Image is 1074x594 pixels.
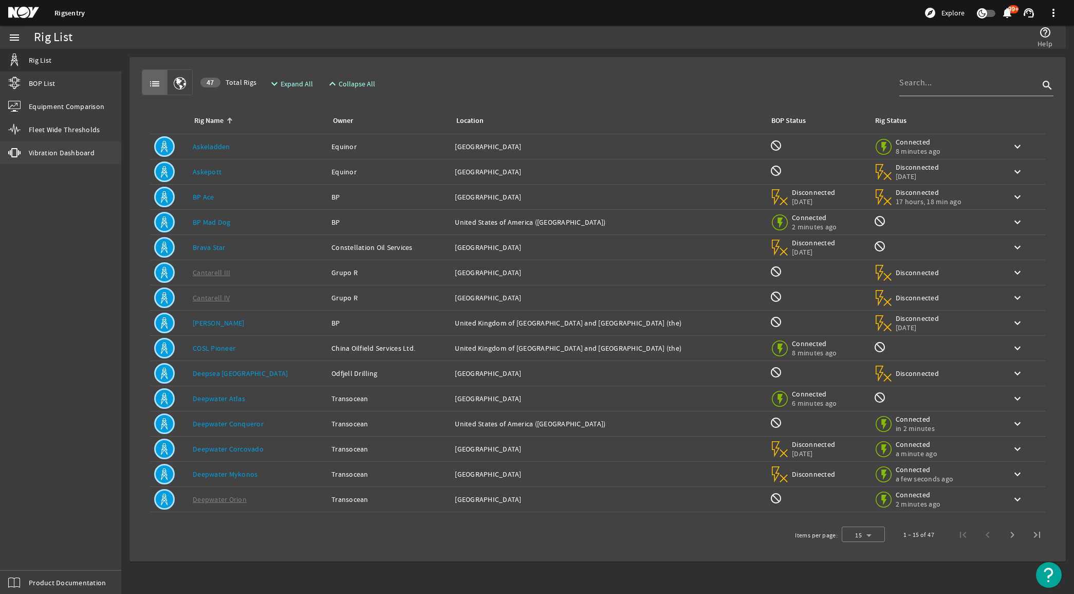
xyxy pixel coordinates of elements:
button: Next page [1000,523,1025,547]
mat-icon: expand_more [268,78,276,90]
div: Grupo R [331,267,447,278]
mat-icon: keyboard_arrow_down [1011,317,1024,329]
div: BOP Status [771,115,806,127]
mat-icon: BOP Monitoring not available for this rig [770,139,782,152]
mat-icon: keyboard_arrow_down [1011,241,1024,254]
div: Owner [333,115,353,127]
span: Expand All [281,79,313,89]
mat-icon: Rig Monitoring not available for this rig [874,391,886,404]
span: 8 minutes ago [896,147,940,156]
mat-icon: keyboard_arrow_down [1011,443,1024,455]
a: Cantarell III [193,268,230,277]
div: Location [455,115,757,127]
mat-icon: Rig Monitoring not available for this rig [874,215,886,227]
span: Disconnected [896,369,939,378]
div: Location [456,115,484,127]
span: 2 minutes ago [896,499,940,509]
div: United Kingdom of [GEOGRAPHIC_DATA] and [GEOGRAPHIC_DATA] (the) [455,343,762,353]
span: 8 minutes ago [792,348,837,357]
div: BP [331,192,447,202]
button: Collapse All [322,75,379,93]
a: Askeladden [193,142,230,151]
span: Connected [896,490,940,499]
div: Grupo R [331,293,447,303]
div: United States of America ([GEOGRAPHIC_DATA]) [455,217,762,227]
mat-icon: BOP Monitoring not available for this rig [770,265,782,278]
mat-icon: keyboard_arrow_down [1011,418,1024,430]
div: [GEOGRAPHIC_DATA] [455,444,762,454]
span: Connected [792,389,837,399]
div: [GEOGRAPHIC_DATA] [455,242,762,253]
span: [DATE] [896,172,939,181]
span: Disconnected [896,293,939,302]
div: [GEOGRAPHIC_DATA] [455,494,762,505]
a: [PERSON_NAME] [193,318,244,328]
mat-icon: BOP Monitoring not available for this rig [770,316,782,328]
span: Disconnected [896,163,939,172]
span: BOP List [29,78,55,88]
span: Rig List [29,55,51,65]
div: Owner [331,115,442,127]
a: Deepwater Orion [193,495,247,504]
a: Deepsea [GEOGRAPHIC_DATA] [193,369,288,378]
a: Deepwater Mykonos [193,470,257,479]
button: 99+ [1002,8,1012,19]
mat-icon: menu [8,31,21,44]
span: Total Rigs [200,77,256,87]
div: Transocean [331,469,447,479]
div: Rig Name [193,115,319,127]
span: Help [1038,39,1052,49]
span: Connected [896,465,953,474]
div: [GEOGRAPHIC_DATA] [455,293,762,303]
div: [GEOGRAPHIC_DATA] [455,368,762,379]
span: Disconnected [792,188,836,197]
mat-icon: help_outline [1039,26,1051,39]
span: Disconnected [896,268,939,277]
input: Search... [899,77,1039,89]
div: [GEOGRAPHIC_DATA] [455,192,762,202]
span: a few seconds ago [896,474,953,483]
mat-icon: notifications [1001,7,1013,19]
div: United States of America ([GEOGRAPHIC_DATA]) [455,419,762,429]
span: Product Documentation [29,578,106,588]
span: [DATE] [792,247,836,257]
span: a minute ago [896,449,939,458]
div: BP [331,318,447,328]
span: Connected [792,339,837,348]
a: BP Mad Dog [193,218,231,227]
span: Collapse All [339,79,375,89]
button: Open Resource Center [1036,562,1062,588]
div: BP [331,217,447,227]
button: Explore [920,5,969,21]
mat-icon: vibration [8,147,21,159]
i: search [1041,79,1053,92]
div: [GEOGRAPHIC_DATA] [455,469,762,479]
mat-icon: keyboard_arrow_down [1011,292,1024,304]
span: Explore [941,8,965,18]
a: Brava Star [193,243,226,252]
div: [GEOGRAPHIC_DATA] [455,267,762,278]
button: Expand All [264,75,317,93]
mat-icon: keyboard_arrow_down [1011,216,1024,228]
span: 6 minutes ago [792,399,837,408]
div: China Oilfield Services Ltd. [331,343,447,353]
mat-icon: list [149,78,161,90]
span: [DATE] [792,449,836,458]
a: COSL Pioneer [193,344,235,353]
span: Disconnected [792,238,836,247]
span: in 2 minutes [896,424,939,433]
span: Connected [896,415,939,424]
div: Rig Status [875,115,906,127]
span: 2 minutes ago [792,222,837,231]
div: Rig Name [194,115,224,127]
div: Equinor [331,141,447,152]
div: 1 – 15 of 47 [903,530,934,540]
span: [DATE] [792,197,836,206]
button: more_vert [1041,1,1066,25]
span: Disconnected [896,314,939,323]
span: Connected [792,213,837,222]
mat-icon: keyboard_arrow_down [1011,493,1024,506]
mat-icon: keyboard_arrow_down [1011,266,1024,279]
div: Items per page: [795,530,838,541]
mat-icon: BOP Monitoring not available for this rig [770,366,782,379]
